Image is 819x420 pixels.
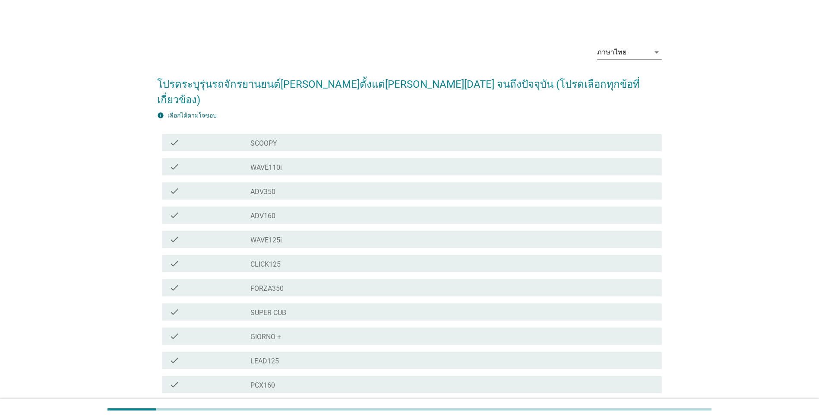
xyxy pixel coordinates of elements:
label: WAVE125i [250,236,282,245]
i: check [169,162,180,172]
i: check [169,210,180,220]
label: SCOOPY [250,139,277,148]
i: check [169,283,180,293]
i: check [169,307,180,317]
i: check [169,137,180,148]
h2: โปรดระบุรุ่นรถจักรยานยนต์[PERSON_NAME]ตั้งแต่[PERSON_NAME][DATE] จนถึงปัจจุบัน (โปรดเลือกทุกข้อที... [157,68,662,108]
i: arrow_drop_down [651,47,662,57]
label: SUPER CUB [250,309,286,317]
i: check [169,258,180,269]
label: PCX160 [250,381,275,390]
i: check [169,234,180,245]
i: info [157,112,164,119]
i: check [169,379,180,390]
i: check [169,331,180,341]
i: check [169,186,180,196]
label: WAVE110i [250,163,282,172]
label: ADV350 [250,188,275,196]
label: FORZA350 [250,284,284,293]
label: เลือกได้ตามใจชอบ [168,112,217,119]
div: ภาษาไทย [597,48,626,56]
label: CLICK125 [250,260,281,269]
label: ADV160 [250,212,275,220]
i: check [169,355,180,366]
label: LEAD125 [250,357,279,366]
label: GIORNO + [250,333,281,341]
